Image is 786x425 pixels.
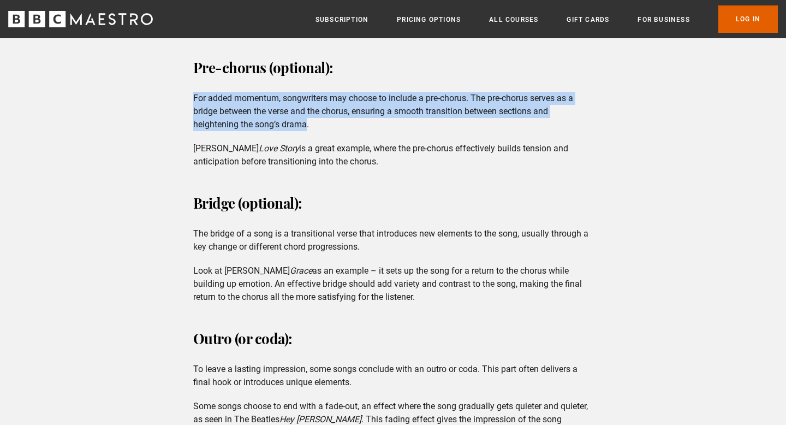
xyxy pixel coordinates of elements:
[315,5,778,33] nav: Primary
[193,190,593,216] h3: Bridge (optional):
[567,14,609,25] a: Gift Cards
[279,414,361,424] em: Hey [PERSON_NAME]
[193,227,593,253] p: The bridge of a song is a transitional verse that introduces new elements to the song, usually th...
[489,14,538,25] a: All Courses
[290,265,312,276] em: Grace
[718,5,778,33] a: Log In
[8,11,153,27] svg: BBC Maestro
[193,92,593,131] p: For added momentum, songwriters may choose to include a pre-chorus. The pre-chorus serves as a br...
[193,55,593,81] h3: Pre-chorus (optional):
[193,326,593,352] h3: Outro (or coda):
[193,142,593,168] p: [PERSON_NAME] is a great example, where the pre-chorus effectively builds tension and anticipatio...
[259,143,299,154] em: Love Story
[638,14,689,25] a: For business
[193,264,593,304] p: Look at [PERSON_NAME] as an example – it sets up the song for a return to the chorus while buildi...
[397,14,461,25] a: Pricing Options
[315,14,368,25] a: Subscription
[193,363,593,389] p: To leave a lasting impression, some songs conclude with an outro or coda. This part often deliver...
